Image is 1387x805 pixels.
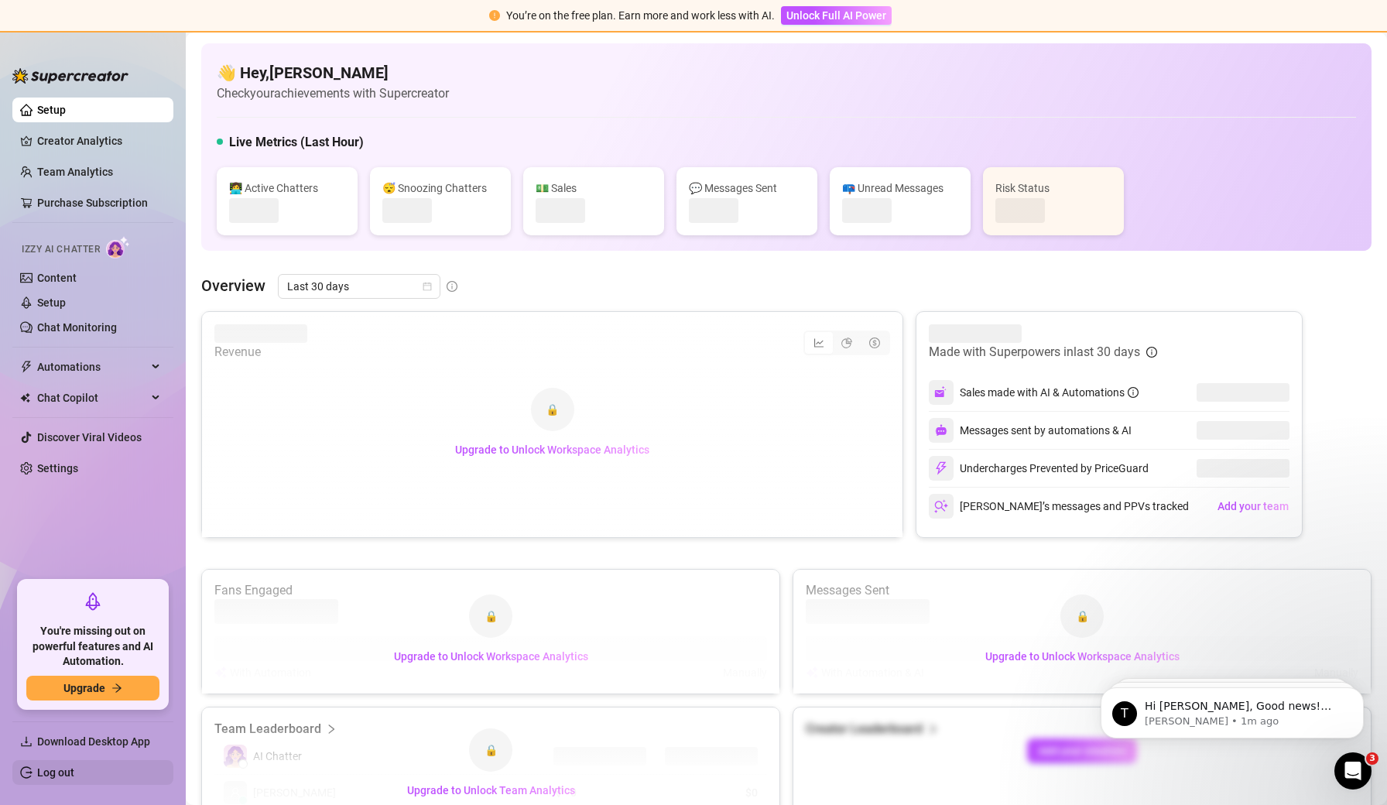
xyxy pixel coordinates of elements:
span: Upgrade to Unlock Workspace Analytics [394,650,588,663]
a: Purchase Subscription [37,190,161,215]
span: Upgrade to Unlock Team Analytics [407,784,575,796]
h4: 👋 Hey, [PERSON_NAME] [217,62,449,84]
div: 💬 Messages Sent [689,180,805,197]
span: Upgrade to Unlock Workspace Analytics [455,444,649,456]
h5: Live Metrics (Last Hour) [229,133,364,152]
button: Unlock Full AI Power [781,6,892,25]
a: Content [37,272,77,284]
span: Add your team [1217,500,1289,512]
article: Made with Superpowers in last 30 days [929,343,1140,361]
a: Unlock Full AI Power [781,9,892,22]
a: Discover Viral Videos [37,431,142,444]
a: Creator Analytics [37,128,161,153]
span: Unlock Full AI Power [786,9,886,22]
span: Chat Copilot [37,385,147,410]
div: Messages sent by automations & AI [929,418,1132,443]
span: download [20,735,33,748]
span: thunderbolt [20,361,33,373]
img: svg%3e [935,424,947,437]
button: Upgrade to Unlock Workspace Analytics [382,644,601,669]
a: Chat Monitoring [37,321,117,334]
div: 📪 Unread Messages [842,180,958,197]
img: svg%3e [934,499,948,513]
span: arrow-right [111,683,122,694]
a: Setup [37,104,66,116]
div: 🔒 [469,728,512,772]
span: info-circle [447,281,457,292]
div: [PERSON_NAME]’s messages and PPVs tracked [929,494,1189,519]
button: Upgradearrow-right [26,676,159,701]
img: Chat Copilot [20,392,30,403]
div: 😴 Snoozing Chatters [382,180,498,197]
img: logo-BBDzfeDw.svg [12,68,128,84]
span: Last 30 days [287,275,431,298]
iframe: Intercom notifications message [1077,655,1387,763]
a: Settings [37,462,78,474]
iframe: Intercom live chat [1334,752,1372,790]
span: calendar [423,282,432,291]
a: Log out [37,766,74,779]
img: svg%3e [934,461,948,475]
span: You’re on the free plan. Earn more and work less with AI. [506,9,775,22]
button: Upgrade to Unlock Team Analytics [395,778,587,803]
img: svg%3e [934,385,948,399]
span: Izzy AI Chatter [22,242,100,257]
div: 🔒 [531,388,574,431]
span: info-circle [1128,387,1139,398]
div: 🔒 [1060,594,1104,638]
span: Automations [37,355,147,379]
div: 🔒 [469,594,512,638]
span: Upgrade to Unlock Workspace Analytics [985,650,1180,663]
div: 👩‍💻 Active Chatters [229,180,345,197]
span: 3 [1366,752,1378,765]
img: AI Chatter [106,236,130,259]
span: rocket [84,592,102,611]
button: Upgrade to Unlock Workspace Analytics [973,644,1192,669]
div: Sales made with AI & Automations [960,384,1139,401]
span: exclamation-circle [489,10,500,21]
a: Team Analytics [37,166,113,178]
div: Undercharges Prevented by PriceGuard [929,456,1149,481]
button: Add your team [1217,494,1289,519]
div: Risk Status [995,180,1111,197]
article: Overview [201,274,265,297]
a: Setup [37,296,66,309]
button: Upgrade to Unlock Workspace Analytics [443,437,662,462]
article: Check your achievements with Supercreator [217,84,449,103]
div: 💵 Sales [536,180,652,197]
span: You're missing out on powerful features and AI Automation. [26,624,159,670]
span: Download Desktop App [37,735,150,748]
span: info-circle [1146,347,1157,358]
span: Upgrade [63,682,105,694]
